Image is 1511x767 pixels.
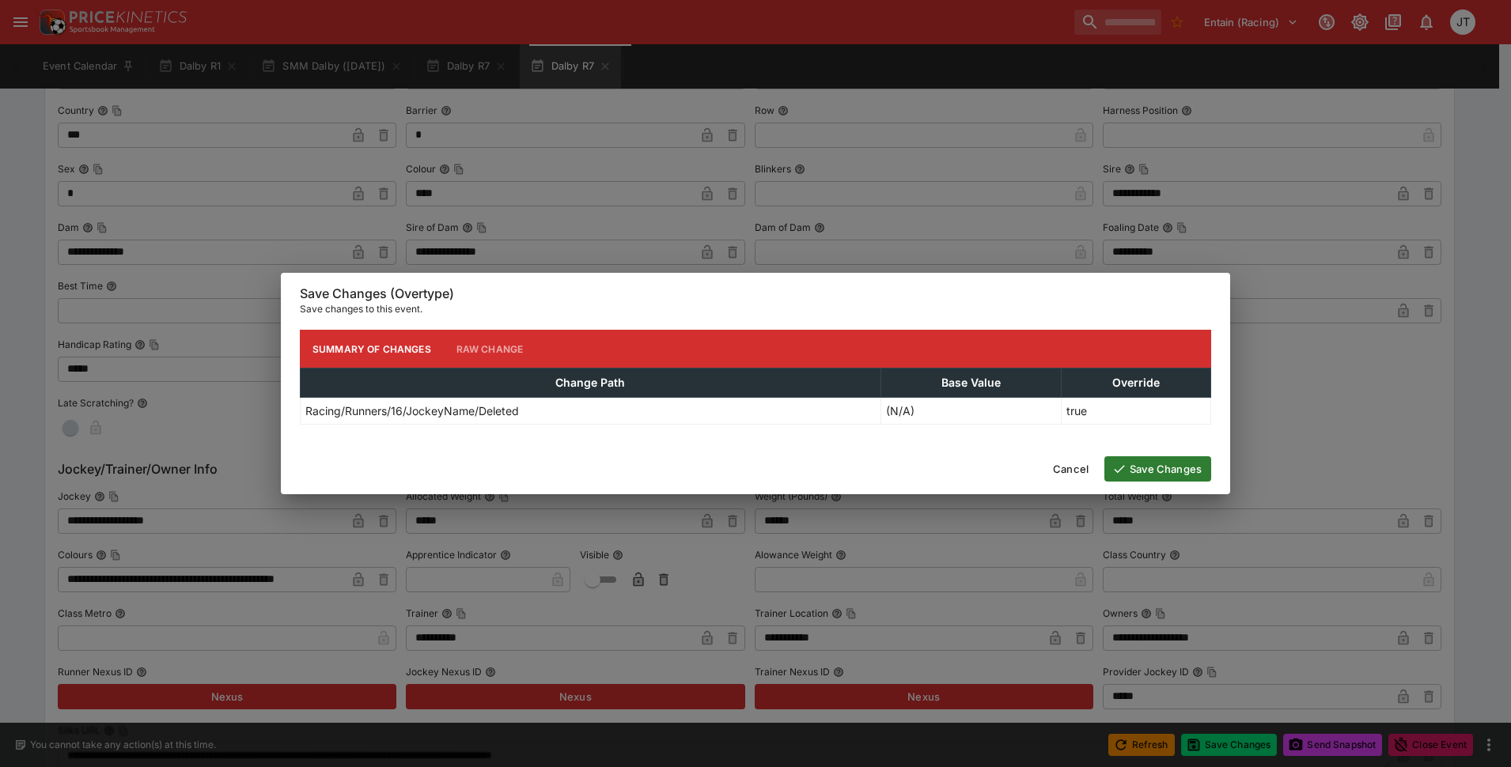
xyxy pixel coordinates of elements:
[300,330,444,368] button: Summary of Changes
[300,301,1211,317] p: Save changes to this event.
[1061,398,1210,425] td: true
[305,402,519,419] p: Racing/Runners/16/JockeyName/Deleted
[444,330,536,368] button: Raw Change
[880,368,1061,398] th: Base Value
[301,368,881,398] th: Change Path
[1104,456,1211,482] button: Save Changes
[1061,368,1210,398] th: Override
[300,285,1211,302] h6: Save Changes (Overtype)
[1043,456,1098,482] button: Cancel
[880,398,1061,425] td: (N/A)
